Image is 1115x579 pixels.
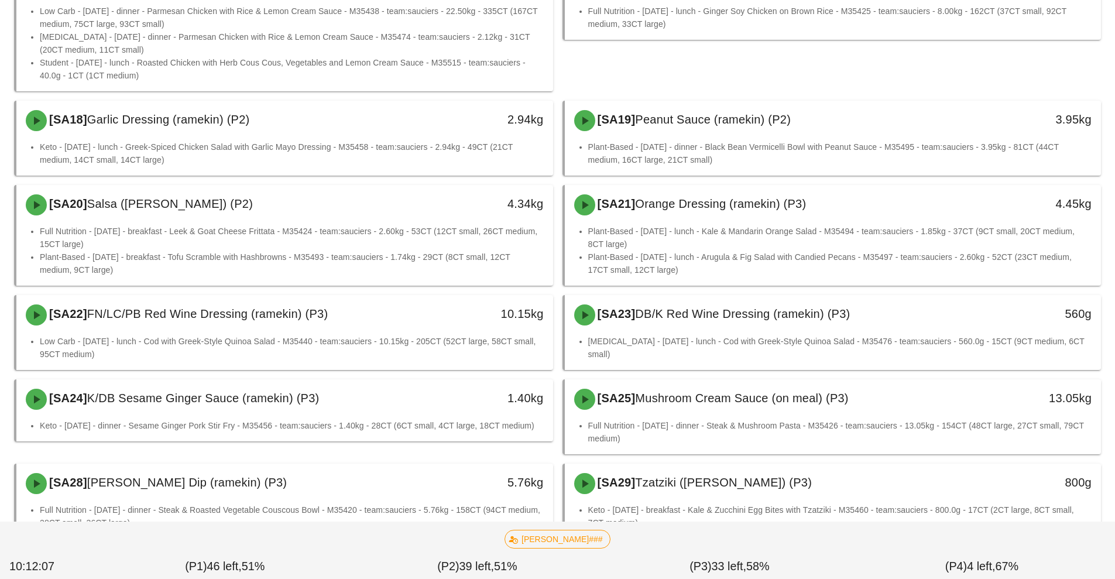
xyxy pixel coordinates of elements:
span: 46 left, [207,560,241,573]
li: [MEDICAL_DATA] - [DATE] - lunch - Cod with Greek-Style Quinoa Salad - M35476 - team:sauciers - 56... [588,335,1092,361]
li: Plant-Based - [DATE] - lunch - Arugula & Fig Salad with Candied Pecans - M35497 - team:sauciers -... [588,251,1092,276]
li: Keto - [DATE] - breakfast - Kale & Zucchini Egg Bites with Tzatziki - M35460 - team:sauciers - 80... [588,503,1092,529]
span: 39 left, [459,560,494,573]
span: Orange Dressing (ramekin) (P3) [635,197,806,210]
span: FN/LC/PB Red Wine Dressing (ramekin) (P3) [87,307,328,320]
div: 10.15kg [424,304,543,323]
span: [SA24] [47,392,87,405]
span: [SA28] [47,476,87,489]
div: (P1) 51% [99,556,351,578]
div: (P2) 51% [351,556,603,578]
div: 3.95kg [973,110,1092,129]
span: [SA23] [595,307,636,320]
span: DB/K Red Wine Dressing (ramekin) (P3) [635,307,850,320]
span: [SA21] [595,197,636,210]
div: 1.40kg [424,389,543,407]
div: 560g [973,304,1092,323]
li: [MEDICAL_DATA] - [DATE] - dinner - Parmesan Chicken with Rice & Lemon Cream Sauce - M35474 - team... [40,30,544,56]
li: Low Carb - [DATE] - lunch - Cod with Greek-Style Quinoa Salad - M35440 - team:sauciers - 10.15kg ... [40,335,544,361]
div: 5.76kg [424,473,543,492]
span: 4 left, [967,560,995,573]
span: [PERSON_NAME] Dip (ramekin) (P3) [87,476,287,489]
li: Plant-Based - [DATE] - lunch - Kale & Mandarin Orange Salad - M35494 - team:sauciers - 1.85kg - 3... [588,225,1092,251]
li: Keto - [DATE] - lunch - Greek-Spiced Chicken Salad with Garlic Mayo Dressing - M35458 - team:sauc... [40,141,544,166]
li: Plant-Based - [DATE] - breakfast - Tofu Scramble with Hashbrowns - M35493 - team:sauciers - 1.74k... [40,251,544,276]
span: [SA22] [47,307,87,320]
span: Tzatziki ([PERSON_NAME]) (P3) [635,476,812,489]
span: Salsa ([PERSON_NAME]) (P2) [87,197,253,210]
span: [SA18] [47,113,87,126]
div: 10:12:07 [7,556,99,578]
span: [SA19] [595,113,636,126]
span: [SA20] [47,197,87,210]
span: 33 left, [712,560,746,573]
span: Peanut Sauce (ramekin) (P2) [635,113,791,126]
div: 4.34kg [424,194,543,213]
div: (P3) 58% [603,556,856,578]
li: Full Nutrition - [DATE] - lunch - Ginger Soy Chicken on Brown Rice - M35425 - team:sauciers - 8.0... [588,5,1092,30]
li: Student - [DATE] - lunch - Roasted Chicken with Herb Cous Cous, Vegetables and Lemon Cream Sauce ... [40,56,544,82]
li: Full Nutrition - [DATE] - dinner - Steak & Roasted Vegetable Couscous Bowl - M35420 - team:saucie... [40,503,544,529]
li: Full Nutrition - [DATE] - breakfast - Leek & Goat Cheese Frittata - M35424 - team:sauciers - 2.60... [40,225,544,251]
span: [SA29] [595,476,636,489]
div: (P4) 67% [856,556,1108,578]
div: 800g [973,473,1092,492]
li: Plant-Based - [DATE] - dinner - Black Bean Vermicelli Bowl with Peanut Sauce - M35495 - team:sauc... [588,141,1092,166]
span: [SA25] [595,392,636,405]
li: Low Carb - [DATE] - dinner - Parmesan Chicken with Rice & Lemon Cream Sauce - M35438 - team:sauci... [40,5,544,30]
span: Mushroom Cream Sauce (on meal) (P3) [635,392,848,405]
div: 13.05kg [973,389,1092,407]
span: Garlic Dressing (ramekin) (P2) [87,113,250,126]
li: Full Nutrition - [DATE] - dinner - Steak & Mushroom Pasta - M35426 - team:sauciers - 13.05kg - 15... [588,419,1092,445]
span: [PERSON_NAME]### [512,530,603,548]
div: 2.94kg [424,110,543,129]
div: 4.45kg [973,194,1092,213]
span: K/DB Sesame Ginger Sauce (ramekin) (P3) [87,392,320,405]
li: Keto - [DATE] - dinner - Sesame Ginger Pork Stir Fry - M35456 - team:sauciers - 1.40kg - 28CT (6C... [40,419,544,432]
